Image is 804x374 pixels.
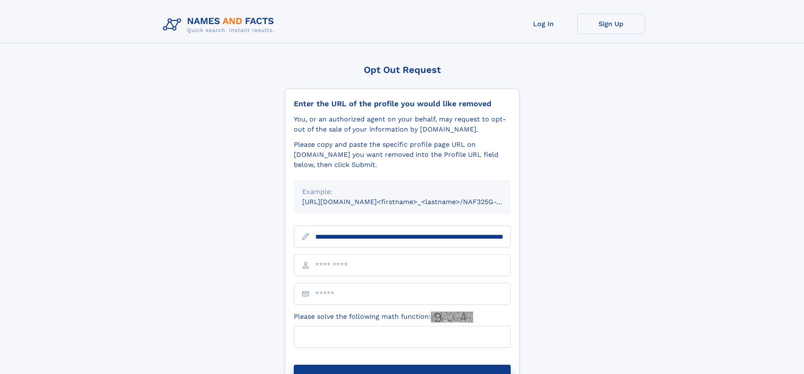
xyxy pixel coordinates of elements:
[294,99,511,108] div: Enter the URL of the profile you would like removed
[577,13,645,34] a: Sign Up
[294,312,473,323] label: Please solve the following math function:
[294,114,511,135] div: You, or an authorized agent on your behalf, may request to opt-out of the sale of your informatio...
[285,65,520,75] div: Opt Out Request
[294,140,511,170] div: Please copy and paste the specific profile page URL on [DOMAIN_NAME] you want removed into the Pr...
[302,187,502,197] div: Example:
[302,198,527,206] small: [URL][DOMAIN_NAME]<firstname>_<lastname>/NAF325G-xxxxxxxx
[510,13,577,34] a: Log In
[160,13,281,36] img: Logo Names and Facts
